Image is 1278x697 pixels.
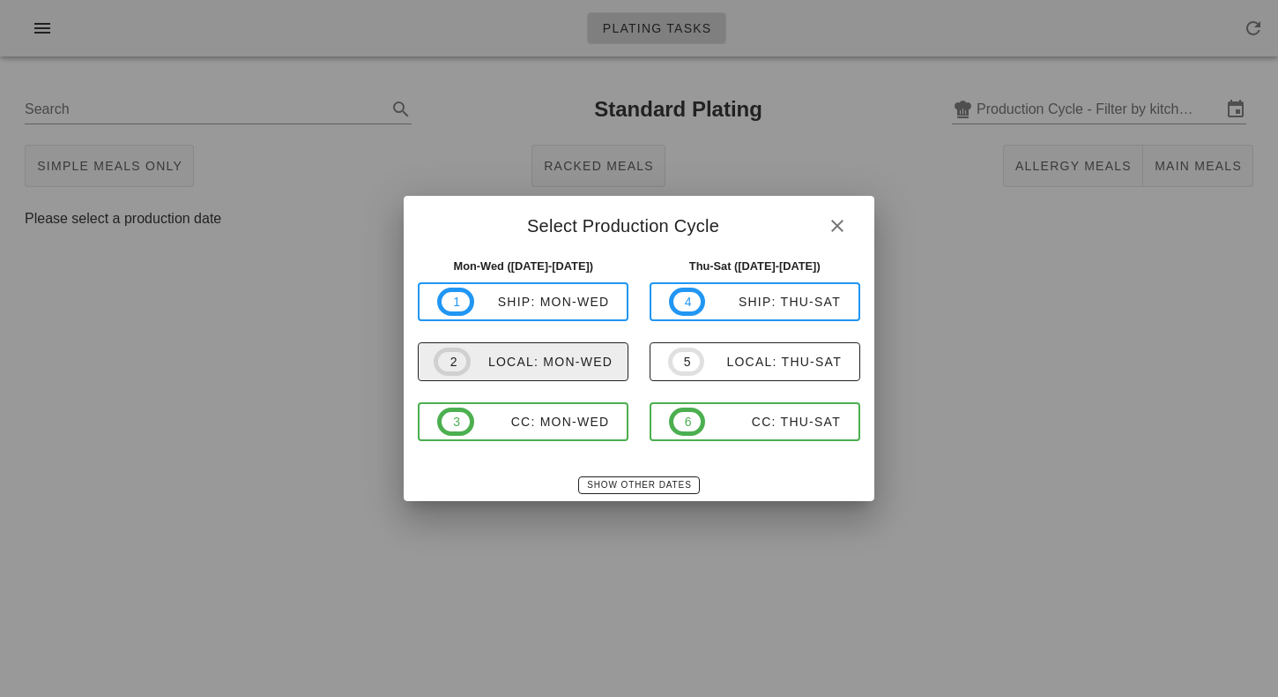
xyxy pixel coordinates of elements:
div: CC: Mon-Wed [474,415,610,429]
div: CC: Thu-Sat [705,415,841,429]
div: Select Production Cycle [404,196,873,251]
div: local: Thu-Sat [704,355,842,369]
button: 6CC: Thu-Sat [650,402,860,441]
button: 4ship: Thu-Sat [650,282,860,321]
span: 3 [452,412,459,431]
div: ship: Thu-Sat [705,295,841,309]
div: ship: Mon-Wed [474,295,610,309]
span: 2 [449,352,456,371]
span: Show Other Dates [586,480,691,490]
span: 4 [684,292,691,311]
span: 6 [684,412,691,431]
button: Show Other Dates [578,476,699,494]
button: 2local: Mon-Wed [418,342,628,381]
strong: Thu-Sat ([DATE]-[DATE]) [689,259,821,273]
button: 5local: Thu-Sat [650,342,860,381]
button: 1ship: Mon-Wed [418,282,628,321]
div: local: Mon-Wed [471,355,613,369]
button: 3CC: Mon-Wed [418,402,628,441]
span: 5 [683,352,690,371]
span: 1 [452,292,459,311]
strong: Mon-Wed ([DATE]-[DATE]) [453,259,593,273]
